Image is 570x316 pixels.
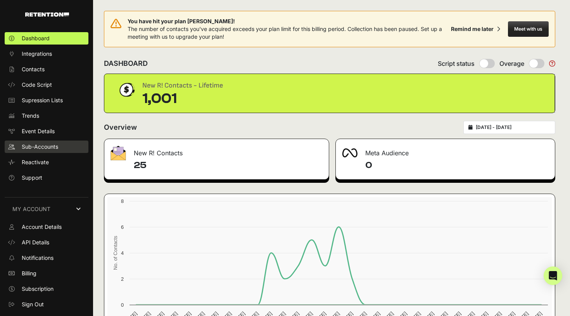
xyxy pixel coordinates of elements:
img: fa-meta-2f981b61bb99beabf952f7030308934f19ce035c18b003e963880cc3fabeebb7.png [342,148,358,158]
a: Supression Lists [5,94,88,106]
text: 4 [121,250,124,256]
a: Billing [5,267,88,280]
a: Support [5,172,88,184]
text: 0 [121,302,124,308]
span: You have hit your plan [PERSON_NAME]! [128,17,448,25]
span: Sign Out [22,301,44,308]
text: 8 [121,198,124,204]
span: Trends [22,112,39,120]
a: Contacts [5,63,88,76]
a: Dashboard [5,32,88,45]
span: Event Details [22,127,55,135]
text: 2 [121,276,124,282]
span: Account Details [22,223,62,231]
span: Reactivate [22,158,49,166]
div: Remind me later [451,25,494,33]
span: Notifications [22,254,54,262]
a: Reactivate [5,156,88,168]
h2: Overview [104,122,137,133]
div: Meta Audience [336,139,555,162]
h2: DASHBOARD [104,58,148,69]
span: Contacts [22,65,45,73]
text: 6 [121,224,124,230]
a: Trends [5,110,88,122]
span: Support [22,174,42,182]
span: Subscription [22,285,54,293]
h4: 25 [134,159,323,172]
span: Supression Lists [22,96,63,104]
span: Billing [22,270,36,277]
a: MY ACCOUNT [5,197,88,221]
button: Remind me later [448,22,503,36]
span: The number of contacts you've acquired exceeds your plan limit for this billing period. Collectio... [128,26,442,40]
span: MY ACCOUNT [12,205,50,213]
span: Integrations [22,50,52,58]
a: Notifications [5,252,88,264]
span: Script status [438,59,475,68]
a: Sign Out [5,298,88,311]
span: Overage [499,59,524,68]
a: Code Script [5,79,88,91]
a: Account Details [5,221,88,233]
button: Meet with us [508,21,549,37]
div: 1,001 [142,91,223,106]
a: Subscription [5,283,88,295]
span: Dashboard [22,34,50,42]
img: dollar-coin-05c43ed7efb7bc0c12610022525b4bbbb207c7efeef5aecc26f025e68dcafac9.png [117,80,136,100]
a: Integrations [5,48,88,60]
img: Retention.com [25,12,69,17]
div: New R! Contacts - Lifetime [142,80,223,91]
h4: 0 [365,159,549,172]
div: Open Intercom Messenger [544,266,562,285]
div: New R! Contacts [104,139,329,162]
img: fa-envelope-19ae18322b30453b285274b1b8af3d052b27d846a4fbe8435d1a52b978f639a2.png [111,146,126,160]
span: Code Script [22,81,52,89]
a: API Details [5,236,88,249]
span: API Details [22,239,49,246]
a: Event Details [5,125,88,137]
span: Sub-Accounts [22,143,58,151]
a: Sub-Accounts [5,141,88,153]
text: No. of Contacts [112,236,118,270]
